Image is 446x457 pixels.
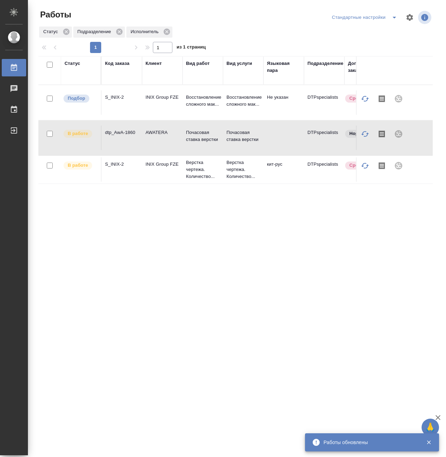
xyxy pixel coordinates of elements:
td: DTPspecialists [304,157,344,182]
button: Закрыть [422,439,436,445]
p: Срочный [349,162,370,169]
button: Скопировать мини-бриф [373,126,390,142]
td: DTPspecialists [304,126,344,150]
p: Восстановление сложного мак... [186,94,220,108]
button: Обновить [357,157,373,174]
span: Работы [38,9,71,20]
button: Обновить [357,126,373,142]
p: Статус [43,28,60,35]
span: 🙏 [424,420,436,435]
div: Клиент [146,60,162,67]
div: Доп. статус заказа [348,60,385,74]
div: Проект не привязан [390,157,407,174]
div: Исполнитель выполняет работу [63,129,97,138]
p: Почасовая ставка верстки [226,129,260,143]
p: В работе [68,162,88,169]
p: AWATERA [146,129,179,136]
span: Посмотреть информацию [418,11,433,24]
div: Подразделение [73,27,125,38]
div: Проект не привязан [390,126,407,142]
button: Скопировать мини-бриф [373,90,390,107]
p: Восстановление сложного мак... [226,94,260,108]
p: INIX Group FZE [146,94,179,101]
span: Настроить таблицу [401,9,418,26]
p: Подразделение [77,28,113,35]
td: Не указан [263,90,304,115]
button: Обновить [357,90,373,107]
p: Подбор [68,95,85,102]
p: Почасовая ставка верстки [186,129,220,143]
div: Проект не привязан [390,90,407,107]
div: Подразделение [307,60,343,67]
div: Вид услуги [226,60,252,67]
div: split button [330,12,401,23]
button: 🙏 [422,419,439,436]
td: DTPspecialists [304,90,344,115]
div: Работы обновлены [324,439,416,446]
td: кит-рус [263,157,304,182]
div: Код заказа [105,60,129,67]
div: S_INIX-2 [105,94,139,101]
div: Статус [39,27,72,38]
div: dtp_AwA-1860 [105,129,139,136]
p: В работе [68,130,88,137]
p: Верстка чертежа. Количество... [186,159,220,180]
div: Статус [65,60,80,67]
div: S_INIX-2 [105,161,139,168]
p: Срочный [349,95,370,102]
p: Нормальный [349,130,379,137]
p: Исполнитель [131,28,161,35]
div: Исполнитель [126,27,172,38]
div: Языковая пара [267,60,300,74]
div: Вид работ [186,60,210,67]
p: Верстка чертежа. Количество... [226,159,260,180]
span: из 1 страниц [177,43,206,53]
button: Скопировать мини-бриф [373,157,390,174]
p: INIX Group FZE [146,161,179,168]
